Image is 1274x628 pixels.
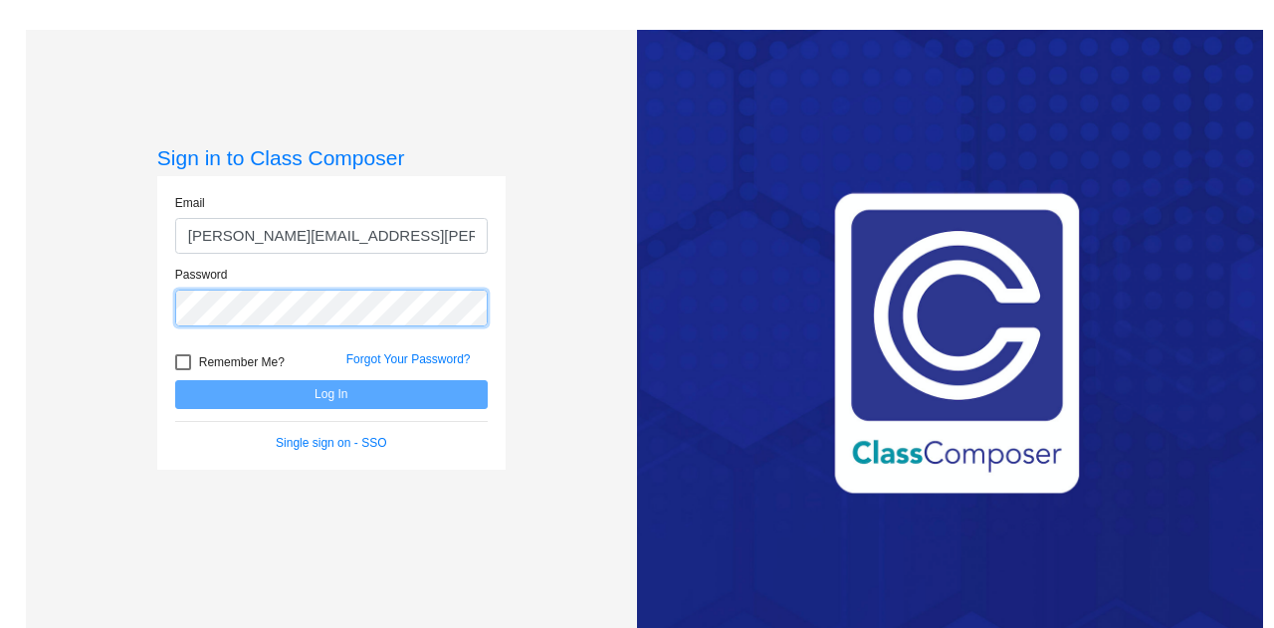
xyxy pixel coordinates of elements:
span: Remember Me? [199,350,285,374]
a: Forgot Your Password? [346,352,471,366]
label: Password [175,266,228,284]
label: Email [175,194,205,212]
a: Single sign on - SSO [276,436,386,450]
h3: Sign in to Class Composer [157,145,506,170]
button: Log In [175,380,488,409]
